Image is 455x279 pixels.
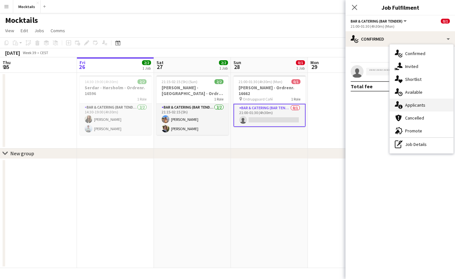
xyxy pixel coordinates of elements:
h3: Job Fulfilment [346,3,455,12]
a: Comms [48,26,68,35]
span: 25 [2,63,11,71]
app-job-card: 21:15-02:15 (5h) (Sun)2/2[PERSON_NAME] - [GEOGRAPHIC_DATA] - Ordre Nr. 165281 RoleBar & Catering ... [156,75,229,135]
div: Job Details [390,138,453,151]
app-card-role: Bar & Catering (Bar Tender)0/121:00-01:30 (4h30m) [233,104,306,127]
div: New group [10,150,34,157]
span: 29 [309,63,319,71]
span: 1 Role [214,97,223,101]
span: Sun [233,60,241,65]
span: 2/2 [137,79,147,84]
span: Bar & Catering (Bar Tender) [351,19,403,24]
span: Fri [80,60,85,65]
div: 1 Job [142,66,151,71]
app-job-card: 21:00-01:30 (4h30m) (Mon)0/1[PERSON_NAME] - Ordrenr. 16662 Ordrupgaard Café1 RoleBar & Catering (... [233,75,306,127]
span: 14:30-19:00 (4h30m) [85,79,118,84]
div: [DATE] [5,50,20,56]
button: Mocktails [13,0,41,13]
span: 21:15-02:15 (5h) (Sun) [162,79,197,84]
span: Cancelled [405,115,424,121]
div: CEST [40,50,48,55]
span: 2/2 [219,60,228,65]
div: 21:00-01:30 (4h30m) (Mon) [351,24,450,29]
span: Comms [51,28,65,34]
app-card-role: Bar & Catering (Bar Tender)2/214:30-19:00 (4h30m)[PERSON_NAME][PERSON_NAME] [80,104,152,135]
a: Edit [18,26,31,35]
span: Ordrupgaard Café [243,97,273,101]
span: 1 Role [291,97,300,101]
app-card-role: Bar & Catering (Bar Tender)2/221:15-02:15 (5h)[PERSON_NAME][PERSON_NAME] [156,104,229,135]
a: Jobs [32,26,47,35]
h3: [PERSON_NAME] - Ordrenr. 16662 [233,85,306,96]
span: 0/1 [296,60,305,65]
span: 2/2 [142,60,151,65]
span: Available [405,89,422,95]
span: View [5,28,14,34]
span: Confirmed [405,51,425,56]
span: Week 39 [21,50,37,55]
span: 28 [232,63,241,71]
span: Invited [405,63,418,69]
span: Mon [310,60,319,65]
span: 0/1 [291,79,300,84]
div: 1 Job [296,66,305,71]
div: Total fee [351,83,373,90]
span: Thu [3,60,11,65]
h1: Mocktails [5,15,38,25]
app-job-card: 14:30-19:00 (4h30m)2/2Serdar - Hørsholm - Ordrenr. 165961 RoleBar & Catering (Bar Tender)2/214:30... [80,75,152,135]
button: Bar & Catering (Bar Tender) [351,19,408,24]
div: 1 Job [219,66,228,71]
div: Confirmed [346,31,455,47]
span: 1 Role [137,97,147,101]
span: Sat [156,60,164,65]
span: Promote [405,128,422,134]
span: 2/2 [214,79,223,84]
a: View [3,26,17,35]
h3: Serdar - Hørsholm - Ordrenr. 16596 [80,85,152,96]
span: 27 [156,63,164,71]
h3: [PERSON_NAME] - [GEOGRAPHIC_DATA] - Ordre Nr. 16528 [156,85,229,96]
span: 0/1 [441,19,450,24]
span: Applicants [405,102,425,108]
span: 26 [79,63,85,71]
span: Jobs [34,28,44,34]
span: 21:00-01:30 (4h30m) (Mon) [239,79,282,84]
span: Edit [21,28,28,34]
span: Shortlist [405,76,422,82]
